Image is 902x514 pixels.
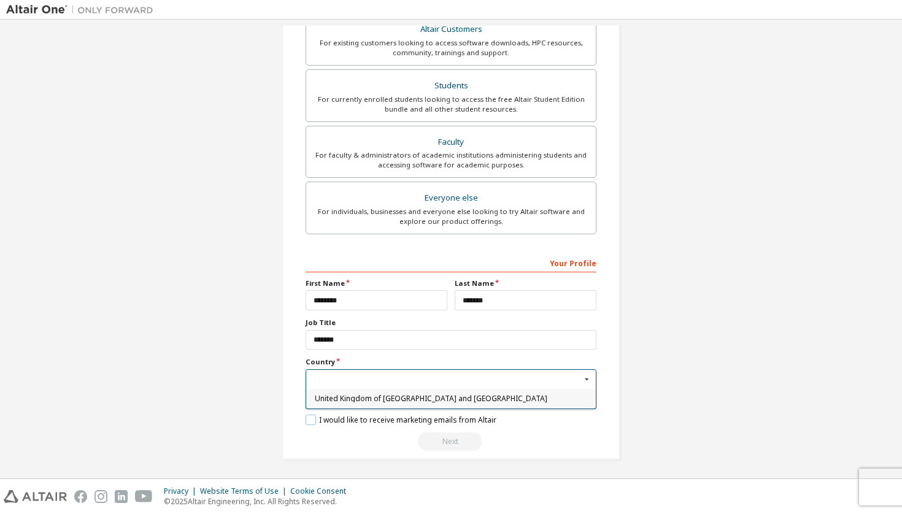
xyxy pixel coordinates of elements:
[314,21,588,38] div: Altair Customers
[306,318,596,328] label: Job Title
[314,207,588,226] div: For individuals, businesses and everyone else looking to try Altair software and explore our prod...
[164,486,200,496] div: Privacy
[290,486,353,496] div: Cookie Consent
[306,278,447,288] label: First Name
[314,134,588,151] div: Faculty
[115,490,128,503] img: linkedin.svg
[4,490,67,503] img: altair_logo.svg
[200,486,290,496] div: Website Terms of Use
[94,490,107,503] img: instagram.svg
[306,432,596,451] div: Read and acccept EULA to continue
[314,190,588,207] div: Everyone else
[135,490,153,503] img: youtube.svg
[314,150,588,170] div: For faculty & administrators of academic institutions administering students and accessing softwa...
[455,278,596,288] label: Last Name
[315,395,588,402] span: United Kingdom of [GEOGRAPHIC_DATA] and [GEOGRAPHIC_DATA]
[306,253,596,272] div: Your Profile
[306,357,596,367] label: Country
[314,38,588,58] div: For existing customers looking to access software downloads, HPC resources, community, trainings ...
[314,77,588,94] div: Students
[74,490,87,503] img: facebook.svg
[6,4,160,16] img: Altair One
[306,415,496,425] label: I would like to receive marketing emails from Altair
[164,496,353,507] p: © 2025 Altair Engineering, Inc. All Rights Reserved.
[314,94,588,114] div: For currently enrolled students looking to access the free Altair Student Edition bundle and all ...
